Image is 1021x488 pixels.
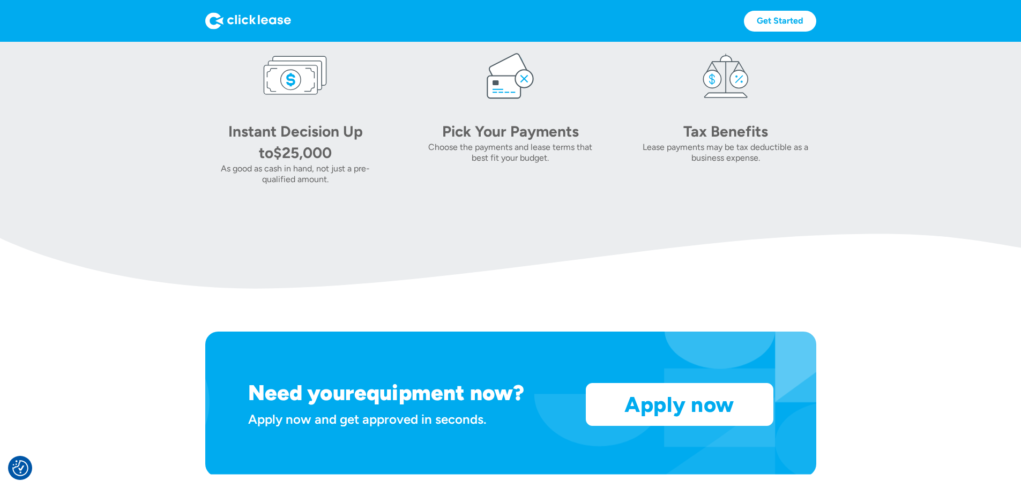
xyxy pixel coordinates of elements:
img: Revisit consent button [12,460,28,476]
img: Logo [205,12,291,29]
img: money icon [263,43,327,108]
a: Get Started [744,11,816,32]
div: As good as cash in hand, not just a pre-qualified amount. [205,163,386,185]
button: Consent Preferences [12,460,28,476]
div: Apply now and get approved in seconds. [248,410,573,429]
div: Pick Your Payments [435,121,585,142]
div: $25,000 [273,144,332,162]
img: card icon [478,43,542,108]
div: Lease payments may be tax deductible as a business expense. [635,142,816,163]
h1: equipment now? [354,380,524,406]
div: Instant Decision Up to [228,122,363,162]
a: Apply now [586,384,773,425]
div: Tax Benefits [651,121,801,142]
img: tax icon [694,43,758,108]
h1: Need your [248,380,354,406]
div: Choose the payments and lease terms that best fit your budget. [420,142,601,163]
